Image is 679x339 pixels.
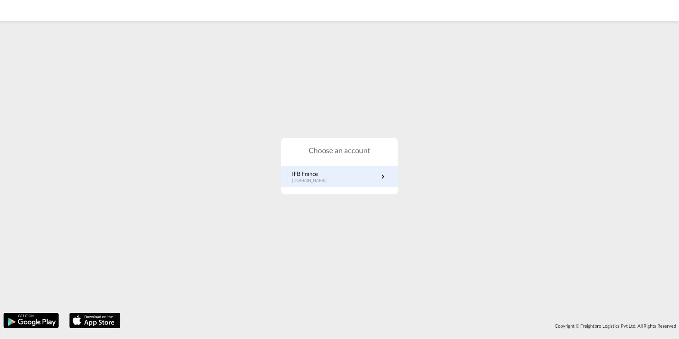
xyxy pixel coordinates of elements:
[69,312,121,329] img: apple.png
[3,312,59,329] img: google.png
[281,145,398,155] h1: Choose an account
[292,170,387,184] a: IFB France[DOMAIN_NAME]
[379,172,387,181] md-icon: icon-chevron-right
[292,170,334,178] p: IFB France
[124,320,679,332] div: Copyright © Freightbro Logistics Pvt Ltd. All Rights Reserved
[292,178,334,184] p: [DOMAIN_NAME]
